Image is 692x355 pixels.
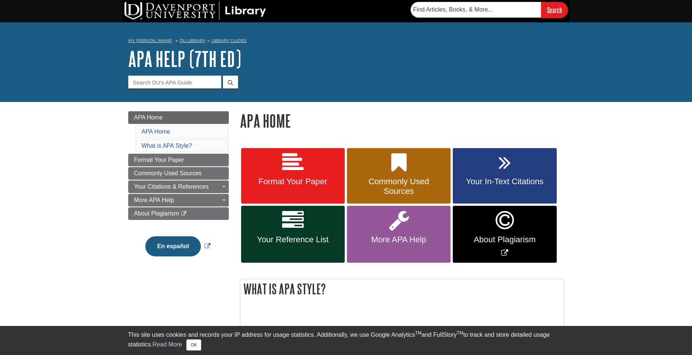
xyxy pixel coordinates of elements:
input: Search [541,2,568,18]
span: Your Reference List [247,235,339,244]
a: APA Home [142,128,170,135]
span: More APA Help [353,235,445,244]
span: Commonly Used Sources [353,177,445,196]
nav: breadcrumb [128,36,564,48]
span: About Plagiarism [458,235,551,244]
a: APA Home [128,111,229,124]
a: Library Guides [211,38,247,43]
a: About Plagiarism [128,207,229,220]
a: Your Citations & References [128,180,229,193]
span: More APA Help [134,197,174,203]
h1: APA Home [240,111,564,130]
button: Close [186,339,201,351]
span: APA Home [134,114,163,121]
a: My [PERSON_NAME] [128,38,172,44]
a: What is APA Style? [142,143,192,149]
span: Format Your Paper [134,157,184,163]
button: En español [145,236,201,256]
div: This site uses cookies and records your IP address for usage statistics. Additionally, we use Goo... [128,330,564,351]
a: DU Library [180,38,205,43]
a: Read More [152,341,182,348]
span: Your Citations & References [134,183,209,190]
form: Searches DU Library's articles, books, and more [411,2,568,18]
a: Commonly Used Sources [347,148,451,204]
a: Link opens in new window [453,206,556,263]
span: Format Your Paper [247,177,339,186]
h2: What is APA Style? [240,279,564,299]
a: Format Your Paper [128,154,229,166]
img: DU Library [124,2,266,20]
input: Find Articles, Books, & More... [411,2,541,17]
a: Link opens in new window [143,243,212,249]
a: Your Reference List [241,206,345,263]
input: Search DU's APA Guide [128,76,221,89]
sup: TM [415,330,421,336]
i: This link opens in a new window [181,211,187,216]
span: About Plagiarism [134,210,179,217]
span: Your In-Text Citations [458,177,551,186]
a: APA Help (7th Ed) [128,47,241,70]
sup: TM [457,330,463,336]
div: Guide Page Menu [128,111,229,269]
a: Your In-Text Citations [453,148,556,204]
a: More APA Help [128,194,229,207]
a: More APA Help [347,206,451,263]
span: Commonly Used Sources [134,170,202,176]
a: Format Your Paper [241,148,345,204]
a: Commonly Used Sources [128,167,229,180]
